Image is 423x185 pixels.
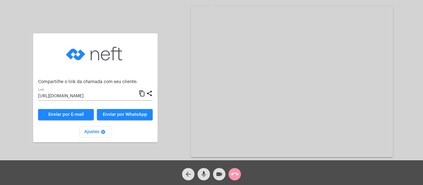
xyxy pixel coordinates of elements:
a: Enviar por E-mail [38,109,94,120]
mat-icon: mic [200,170,207,178]
span: Enviar por WhatsApp [103,112,147,117]
span: Ajustes [84,130,107,134]
mat-icon: content_copy [139,90,145,97]
button: Ajustes [79,126,112,137]
mat-icon: settings [99,129,107,137]
mat-icon: share [146,90,153,97]
mat-icon: call_end [231,170,238,178]
img: logo-neft-novo-2.png [64,38,126,69]
span: Enviar por E-mail [48,112,84,117]
p: Compartilhe o link da chamada com seu cliente: [38,80,153,84]
mat-icon: arrow_back [185,170,192,178]
button: Enviar por WhatsApp [97,109,153,120]
mat-icon: videocam [216,170,223,178]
